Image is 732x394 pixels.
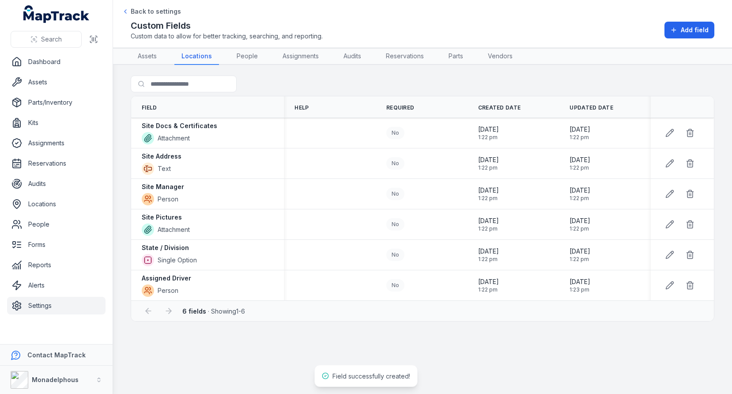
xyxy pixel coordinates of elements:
span: [DATE] [570,247,590,256]
a: Parts [441,48,470,65]
span: 1:22 pm [570,164,590,171]
div: No [386,127,404,139]
a: Reports [7,256,106,274]
span: [DATE] [570,216,590,225]
h2: Custom Fields [131,19,323,32]
span: [DATE] [570,125,590,134]
div: No [386,157,404,170]
a: People [7,216,106,233]
span: [DATE] [570,186,590,195]
span: [DATE] [478,186,499,195]
a: Assets [7,73,106,91]
span: 1:22 pm [478,164,499,171]
time: 19/09/2025, 1:22:32 pm [570,155,590,171]
span: [DATE] [570,155,590,164]
span: Add field [681,26,709,34]
span: 1:22 pm [478,286,499,293]
a: Assignments [275,48,326,65]
strong: Site Docs & Certificates [142,121,217,130]
span: Attachment [158,225,190,234]
strong: Monadelphous [32,376,79,383]
strong: Site Address [142,152,181,161]
time: 19/09/2025, 1:22:32 pm [570,247,590,263]
time: 19/09/2025, 1:23:20 pm [570,277,590,293]
a: Reservations [7,155,106,172]
strong: Assigned Driver [142,274,191,283]
span: 1:22 pm [478,225,499,232]
strong: State / Division [142,243,189,252]
time: 19/09/2025, 1:22:32 pm [478,155,499,171]
span: Help [294,104,309,111]
span: Field successfully created! [332,372,410,380]
span: [DATE] [478,216,499,225]
span: 1:22 pm [570,225,590,232]
a: Assets [131,48,164,65]
time: 19/09/2025, 1:22:32 pm [570,186,590,202]
span: Attachment [158,134,190,143]
span: 1:22 pm [478,134,499,141]
div: No [386,249,404,261]
span: [DATE] [570,277,590,286]
strong: Site Pictures [142,213,182,222]
div: No [386,218,404,231]
a: Locations [174,48,219,65]
strong: 6 fields [182,307,206,315]
span: [DATE] [478,277,499,286]
span: [DATE] [478,125,499,134]
span: Single Option [158,256,197,265]
a: Locations [7,195,106,213]
time: 19/09/2025, 1:22:32 pm [478,125,499,141]
div: No [386,188,404,200]
span: 1:22 pm [478,256,499,263]
a: Reservations [379,48,431,65]
span: Person [158,286,178,295]
time: 19/09/2025, 1:22:32 pm [478,186,499,202]
a: MapTrack [23,5,90,23]
a: Settings [7,297,106,314]
span: 1:22 pm [478,195,499,202]
span: Search [41,35,62,44]
time: 19/09/2025, 1:22:32 pm [478,277,499,293]
span: Back to settings [131,7,181,16]
span: Custom data to allow for better tracking, searching, and reporting. [131,32,323,41]
a: Dashboard [7,53,106,71]
span: 1:22 pm [570,195,590,202]
span: Text [158,164,171,173]
a: Assignments [7,134,106,152]
span: Created Date [478,104,521,111]
a: Audits [336,48,368,65]
time: 19/09/2025, 1:22:32 pm [478,216,499,232]
strong: Site Manager [142,182,184,191]
time: 19/09/2025, 1:22:32 pm [570,125,590,141]
a: Back to settings [122,7,181,16]
span: Updated Date [570,104,613,111]
button: Add field [664,22,714,38]
span: [DATE] [478,155,499,164]
div: No [386,279,404,292]
span: Field [142,104,157,111]
strong: Contact MapTrack [27,351,86,359]
a: People [230,48,265,65]
a: Audits [7,175,106,193]
a: Kits [7,114,106,132]
span: Required [386,104,414,111]
a: Vendors [481,48,520,65]
span: Person [158,195,178,204]
span: 1:22 pm [570,256,590,263]
span: [DATE] [478,247,499,256]
time: 19/09/2025, 1:22:32 pm [478,247,499,263]
a: Forms [7,236,106,254]
a: Parts/Inventory [7,94,106,111]
span: 1:23 pm [570,286,590,293]
span: · Showing 1 - 6 [182,307,245,315]
time: 19/09/2025, 1:22:32 pm [570,216,590,232]
a: Alerts [7,277,106,294]
button: Search [11,31,82,48]
span: 1:22 pm [570,134,590,141]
